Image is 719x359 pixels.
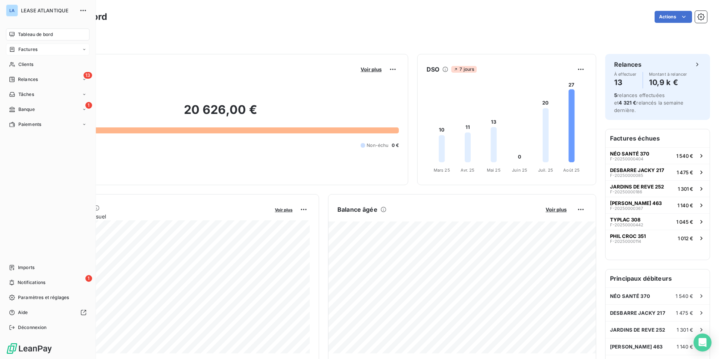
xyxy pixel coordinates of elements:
tspan: Juil. 25 [538,168,553,173]
button: Voir plus [358,66,384,73]
span: Banque [18,106,35,113]
button: NÉO SANTÉ 370F-202500004041 540 € [606,147,710,164]
button: TYPLAC 308F-202500004421 045 € [606,213,710,230]
h6: Relances [614,60,641,69]
a: Imports [6,262,90,274]
span: Paiements [18,121,41,128]
h6: Balance âgée [337,205,377,214]
h4: 10,9 k € [649,76,687,88]
a: Factures [6,43,90,55]
span: 1 140 € [677,202,693,208]
tspan: Août 25 [563,168,580,173]
h4: 13 [614,76,637,88]
span: [PERSON_NAME] 463 [610,344,663,350]
span: Paramètres et réglages [18,294,69,301]
span: PHIL CROC 351 [610,233,646,239]
button: Voir plus [273,206,295,213]
span: DESBARRE JACKY 217 [610,310,665,316]
tspan: Mai 25 [487,168,501,173]
span: 5 [614,92,617,98]
span: 1 [85,275,92,282]
span: À effectuer [614,72,637,76]
span: 7 jours [451,66,476,73]
a: 1Banque [6,103,90,115]
span: DESBARRE JACKY 217 [610,167,664,173]
span: Voir plus [361,66,382,72]
a: Paramètres et réglages [6,292,90,304]
span: F-20250000114 [610,239,641,244]
span: Notifications [18,279,45,286]
tspan: Mars 25 [434,168,450,173]
span: 1 540 € [676,293,693,299]
span: Tâches [18,91,34,98]
span: 1 301 € [678,186,693,192]
a: Paiements [6,118,90,130]
span: Voir plus [275,207,292,212]
h2: 20 626,00 € [42,102,399,125]
span: 1 475 € [676,310,693,316]
span: Voir plus [546,206,567,212]
button: Actions [655,11,692,23]
h6: Factures échues [606,129,710,147]
span: relances effectuées et relancés la semaine dernière. [614,92,683,113]
span: 13 [84,72,92,79]
button: JARDINS DE REVE 252F-202500001861 301 € [606,180,710,197]
button: PHIL CROC 351F-202500001141 012 € [606,230,710,246]
span: JARDINS DE REVE 252 [610,327,665,333]
span: 1 140 € [677,344,693,350]
span: 1 540 € [676,153,693,159]
a: Aide [6,307,90,319]
span: TYPLAC 308 [610,217,640,223]
h6: DSO [427,65,439,74]
span: LEASE ATLANTIQUE [21,7,75,13]
a: Tableau de bord [6,28,90,40]
button: DESBARRE JACKY 217F-202500000851 475 € [606,164,710,180]
span: Déconnexion [18,324,47,331]
button: [PERSON_NAME] 463F-202500003671 140 € [606,197,710,213]
span: Chiffre d'affaires mensuel [42,212,270,220]
span: Non-échu [367,142,388,149]
span: F-20250000085 [610,173,643,178]
span: 1 475 € [677,169,693,175]
span: Montant à relancer [649,72,687,76]
span: Imports [18,264,34,271]
span: Clients [18,61,33,68]
div: LA [6,4,18,16]
span: Factures [18,46,37,53]
span: Tableau de bord [18,31,53,38]
span: JARDINS DE REVE 252 [610,184,664,190]
span: 1 045 € [676,219,693,225]
a: 13Relances [6,73,90,85]
span: 1 [85,102,92,109]
tspan: Avr. 25 [461,168,474,173]
span: 1 301 € [677,327,693,333]
span: 4 321 € [619,100,636,106]
span: Aide [18,309,28,316]
a: Tâches [6,88,90,100]
tspan: Juin 25 [512,168,527,173]
img: Logo LeanPay [6,343,52,355]
span: [PERSON_NAME] 463 [610,200,662,206]
a: Clients [6,58,90,70]
span: F-20250000367 [610,206,643,211]
span: NÉO SANTÉ 370 [610,293,650,299]
h6: Principaux débiteurs [606,269,710,287]
button: Voir plus [543,206,569,213]
span: NÉO SANTÉ 370 [610,151,649,157]
span: F-20250000442 [610,223,643,227]
span: 0 € [392,142,399,149]
span: F-20250000186 [610,190,642,194]
span: Relances [18,76,38,83]
span: F-20250000404 [610,157,643,161]
span: 1 012 € [678,235,693,241]
div: Open Intercom Messenger [694,334,712,352]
